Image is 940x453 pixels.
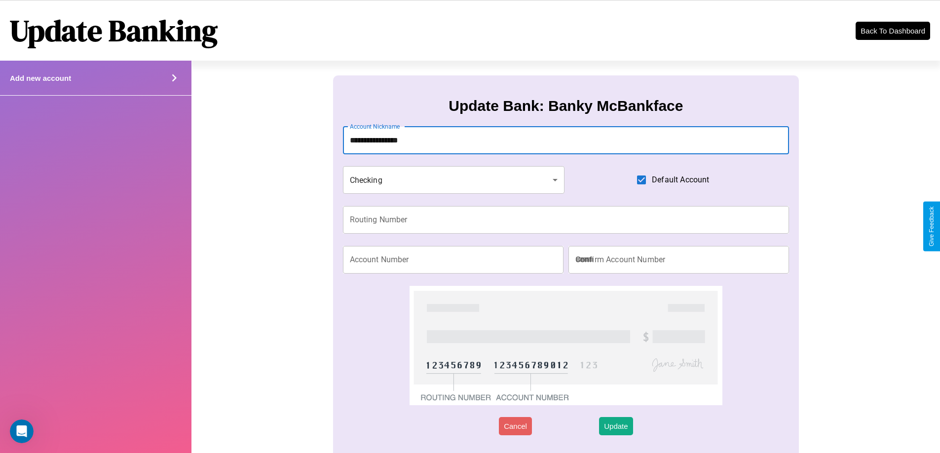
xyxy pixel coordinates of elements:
div: Checking [343,166,565,194]
span: Default Account [652,174,709,186]
div: Give Feedback [928,207,935,246]
h3: Update Bank: Banky McBankface [449,98,683,114]
img: check [410,286,722,405]
button: Update [599,417,633,435]
iframe: Intercom live chat [10,419,34,443]
button: Cancel [499,417,532,435]
h4: Add new account [10,74,71,82]
label: Account Nickname [350,122,400,131]
button: Back To Dashboard [856,22,930,40]
h1: Update Banking [10,10,218,51]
